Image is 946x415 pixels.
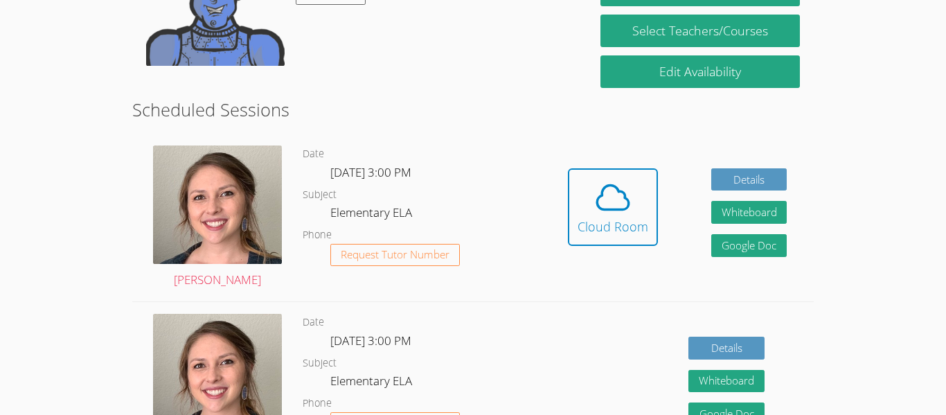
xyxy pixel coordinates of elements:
h2: Scheduled Sessions [132,96,814,123]
a: Google Doc [711,234,787,257]
button: Cloud Room [568,168,658,246]
dt: Phone [303,227,332,244]
button: Request Tutor Number [330,244,460,267]
dt: Date [303,314,324,331]
dt: Subject [303,355,337,372]
dt: Phone [303,395,332,412]
dt: Date [303,145,324,163]
span: [DATE] 3:00 PM [330,333,411,348]
span: [DATE] 3:00 PM [330,164,411,180]
button: Whiteboard [688,370,765,393]
dt: Subject [303,186,337,204]
div: Cloud Room [578,217,648,236]
dd: Elementary ELA [330,203,415,227]
a: Details [688,337,765,360]
button: Whiteboard [711,201,787,224]
a: [PERSON_NAME] [153,145,282,290]
a: Select Teachers/Courses [600,15,800,47]
dd: Elementary ELA [330,371,415,395]
img: avatar.png [153,145,282,264]
span: Request Tutor Number [341,249,449,260]
a: Details [711,168,787,191]
a: Edit Availability [600,55,800,88]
